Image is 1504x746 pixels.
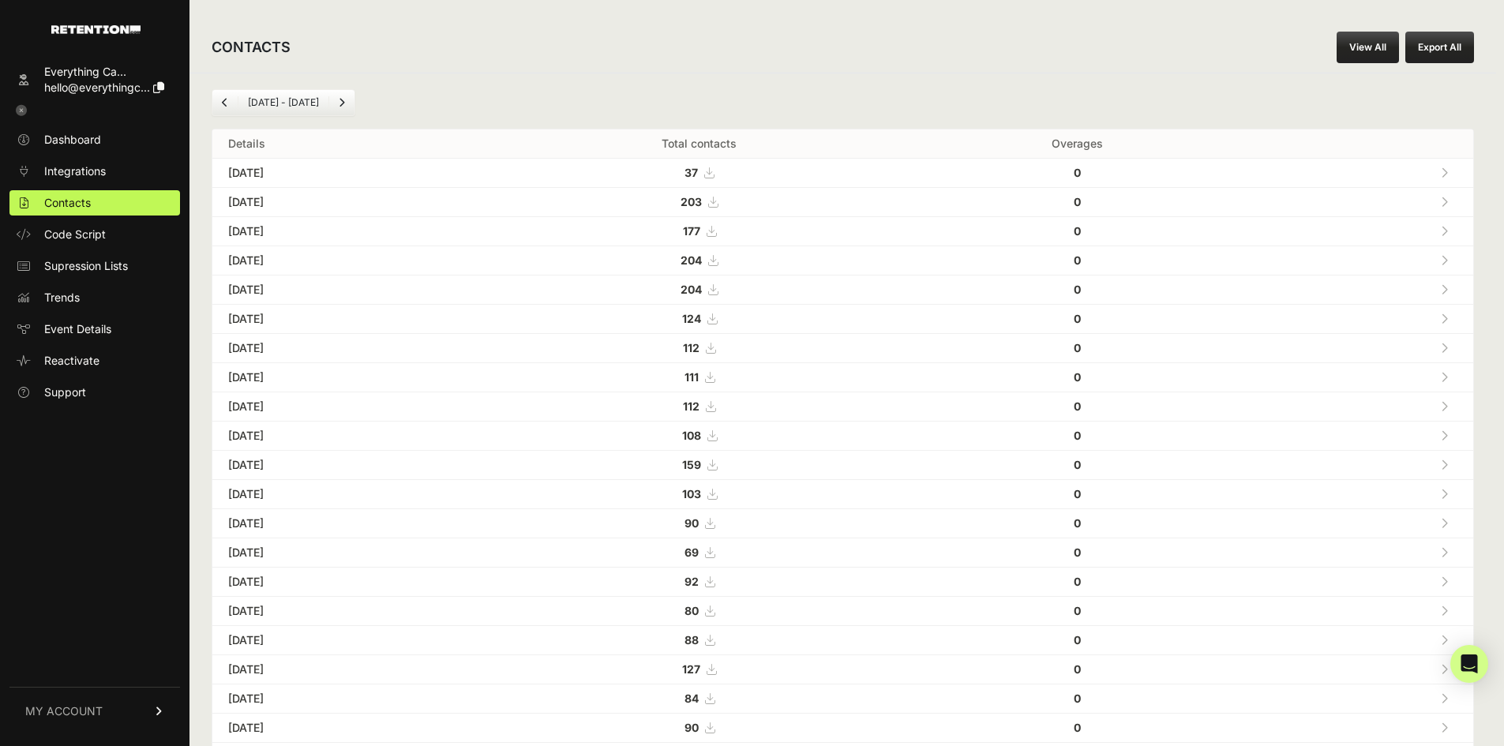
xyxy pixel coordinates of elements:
span: Support [44,384,86,400]
h2: CONTACTS [212,36,291,58]
td: [DATE] [212,597,486,626]
a: Support [9,380,180,405]
a: 177 [683,224,716,238]
th: Overages [912,129,1243,159]
a: 159 [682,458,717,471]
span: Code Script [44,227,106,242]
strong: 0 [1074,283,1081,296]
td: [DATE] [212,363,486,392]
strong: 112 [683,341,699,354]
td: [DATE] [212,568,486,597]
a: Supression Lists [9,253,180,279]
td: [DATE] [212,217,486,246]
strong: 204 [681,283,702,296]
strong: 0 [1074,575,1081,588]
a: 37 [684,166,714,179]
td: [DATE] [212,276,486,305]
td: [DATE] [212,159,486,188]
strong: 0 [1074,166,1081,179]
td: [DATE] [212,422,486,451]
td: [DATE] [212,480,486,509]
a: 204 [681,283,718,296]
strong: 203 [681,195,702,208]
a: Contacts [9,190,180,216]
li: [DATE] - [DATE] [238,96,328,109]
a: 111 [684,370,714,384]
strong: 204 [681,253,702,267]
a: 112 [683,341,715,354]
a: View All [1337,32,1399,63]
span: MY ACCOUNT [25,703,103,719]
th: Details [212,129,486,159]
a: 108 [682,429,717,442]
strong: 0 [1074,633,1081,647]
td: [DATE] [212,451,486,480]
strong: 0 [1074,487,1081,500]
div: Open Intercom Messenger [1450,645,1488,683]
a: Dashboard [9,127,180,152]
a: Code Script [9,222,180,247]
strong: 0 [1074,545,1081,559]
button: Export All [1405,32,1474,63]
td: [DATE] [212,246,486,276]
a: 88 [684,633,714,647]
strong: 0 [1074,721,1081,734]
strong: 0 [1074,399,1081,413]
img: Retention.com [51,25,141,34]
td: [DATE] [212,392,486,422]
a: 112 [683,399,715,413]
a: 92 [684,575,714,588]
span: Trends [44,290,80,306]
span: Dashboard [44,132,101,148]
strong: 69 [684,545,699,559]
strong: 88 [684,633,699,647]
span: Event Details [44,321,111,337]
a: 203 [681,195,718,208]
a: 84 [684,692,714,705]
strong: 0 [1074,429,1081,442]
a: 124 [682,312,717,325]
a: 127 [682,662,716,676]
a: Next [329,90,354,115]
td: [DATE] [212,655,486,684]
strong: 37 [684,166,698,179]
a: Reactivate [9,348,180,373]
a: Trends [9,285,180,310]
strong: 80 [684,604,699,617]
a: Event Details [9,317,180,342]
strong: 92 [684,575,699,588]
a: Previous [212,90,238,115]
a: MY ACCOUNT [9,687,180,735]
th: Total contacts [486,129,912,159]
strong: 127 [682,662,700,676]
td: [DATE] [212,188,486,217]
a: 80 [684,604,714,617]
strong: 0 [1074,604,1081,617]
strong: 111 [684,370,699,384]
strong: 0 [1074,692,1081,705]
strong: 0 [1074,312,1081,325]
strong: 0 [1074,458,1081,471]
span: Reactivate [44,353,99,369]
strong: 0 [1074,224,1081,238]
a: Everything Ca... hello@everythingc... [9,59,180,100]
a: 204 [681,253,718,267]
strong: 177 [683,224,700,238]
td: [DATE] [212,626,486,655]
strong: 90 [684,721,699,734]
strong: 124 [682,312,701,325]
strong: 0 [1074,370,1081,384]
div: Everything Ca... [44,64,164,80]
a: 90 [684,516,714,530]
strong: 0 [1074,253,1081,267]
span: Supression Lists [44,258,128,274]
strong: 84 [684,692,699,705]
strong: 0 [1074,195,1081,208]
a: Integrations [9,159,180,184]
a: 103 [682,487,717,500]
span: Integrations [44,163,106,179]
span: Contacts [44,195,91,211]
strong: 112 [683,399,699,413]
td: [DATE] [212,684,486,714]
strong: 103 [682,487,701,500]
